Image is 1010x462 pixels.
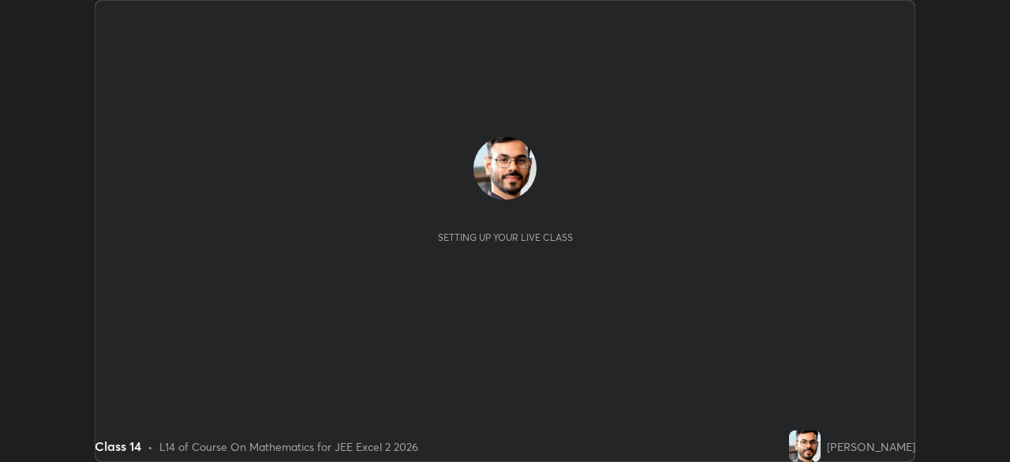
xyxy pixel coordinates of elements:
img: ca0f5e163b6a4e08bc0bbfa0484aee76.jpg [473,137,537,200]
img: ca0f5e163b6a4e08bc0bbfa0484aee76.jpg [789,430,821,462]
div: Class 14 [95,437,141,456]
div: Setting up your live class [438,231,573,243]
div: • [148,438,153,455]
div: [PERSON_NAME] [827,438,915,455]
div: L14 of Course On Mathematics for JEE Excel 2 2026 [159,438,418,455]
